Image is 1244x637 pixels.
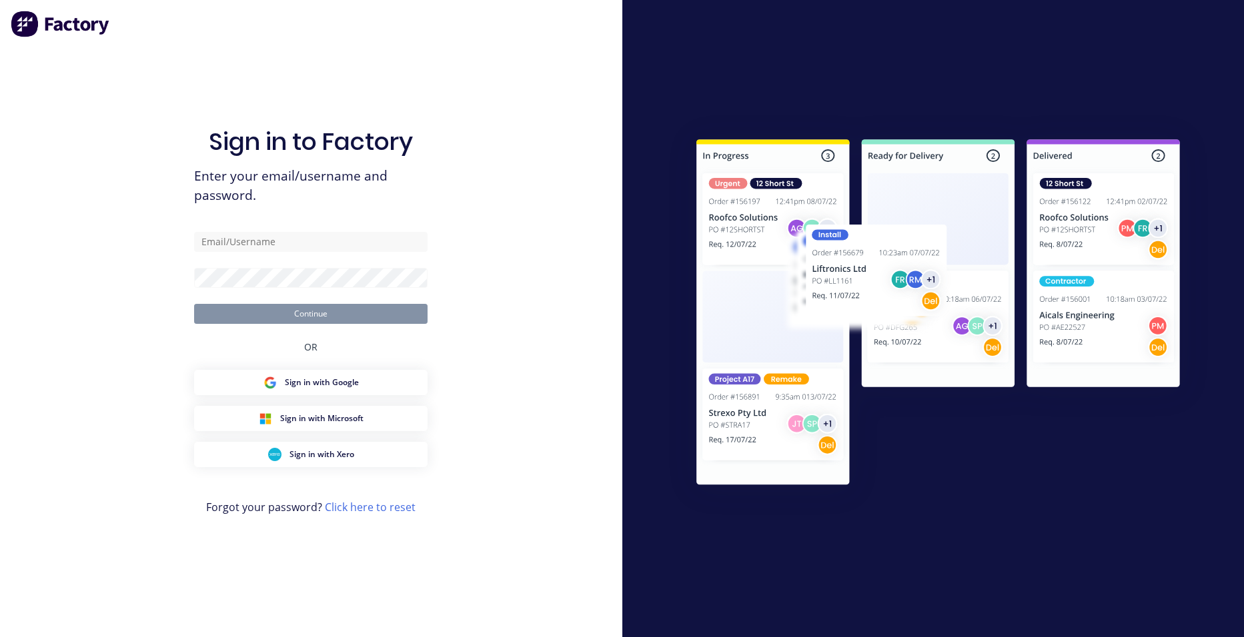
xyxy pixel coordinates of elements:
button: Continue [194,304,428,324]
img: Sign in [667,113,1209,516]
button: Google Sign inSign in with Google [194,370,428,395]
img: Google Sign in [263,376,277,389]
span: Sign in with Xero [289,448,354,460]
span: Sign in with Google [285,376,359,388]
input: Email/Username [194,232,428,252]
img: Factory [11,11,111,37]
span: Forgot your password? [206,499,416,515]
h1: Sign in to Factory [209,127,413,156]
a: Click here to reset [325,500,416,514]
button: Xero Sign inSign in with Xero [194,442,428,467]
img: Microsoft Sign in [259,412,272,425]
div: OR [304,324,318,370]
img: Xero Sign in [268,448,281,461]
span: Sign in with Microsoft [280,412,364,424]
button: Microsoft Sign inSign in with Microsoft [194,406,428,431]
span: Enter your email/username and password. [194,167,428,205]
